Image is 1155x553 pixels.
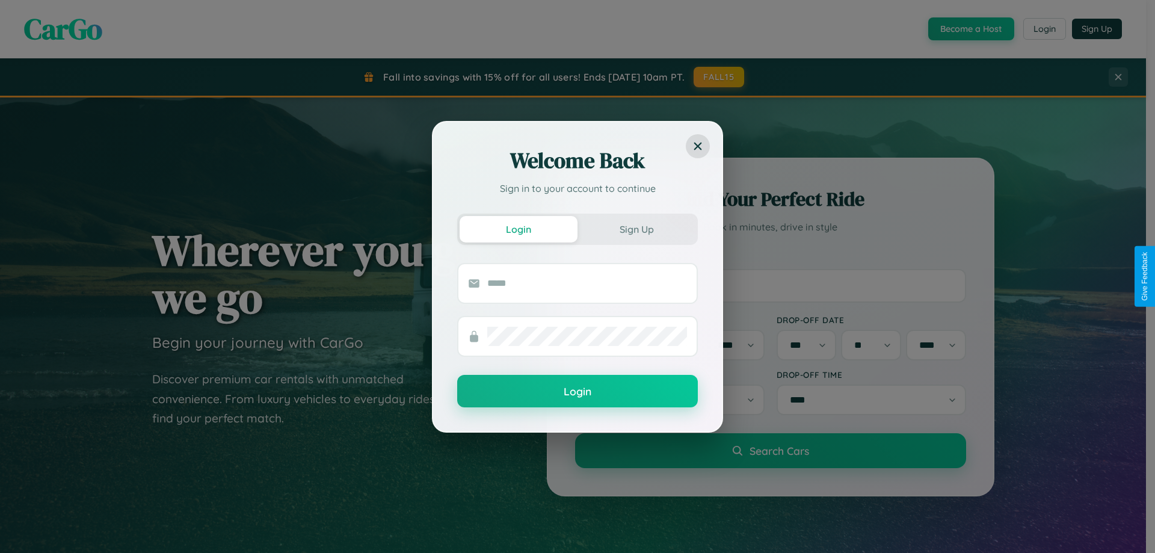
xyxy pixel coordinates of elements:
h2: Welcome Back [457,146,698,175]
button: Login [457,375,698,407]
button: Sign Up [577,216,695,243]
div: Give Feedback [1141,252,1149,301]
button: Login [460,216,577,243]
p: Sign in to your account to continue [457,181,698,196]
